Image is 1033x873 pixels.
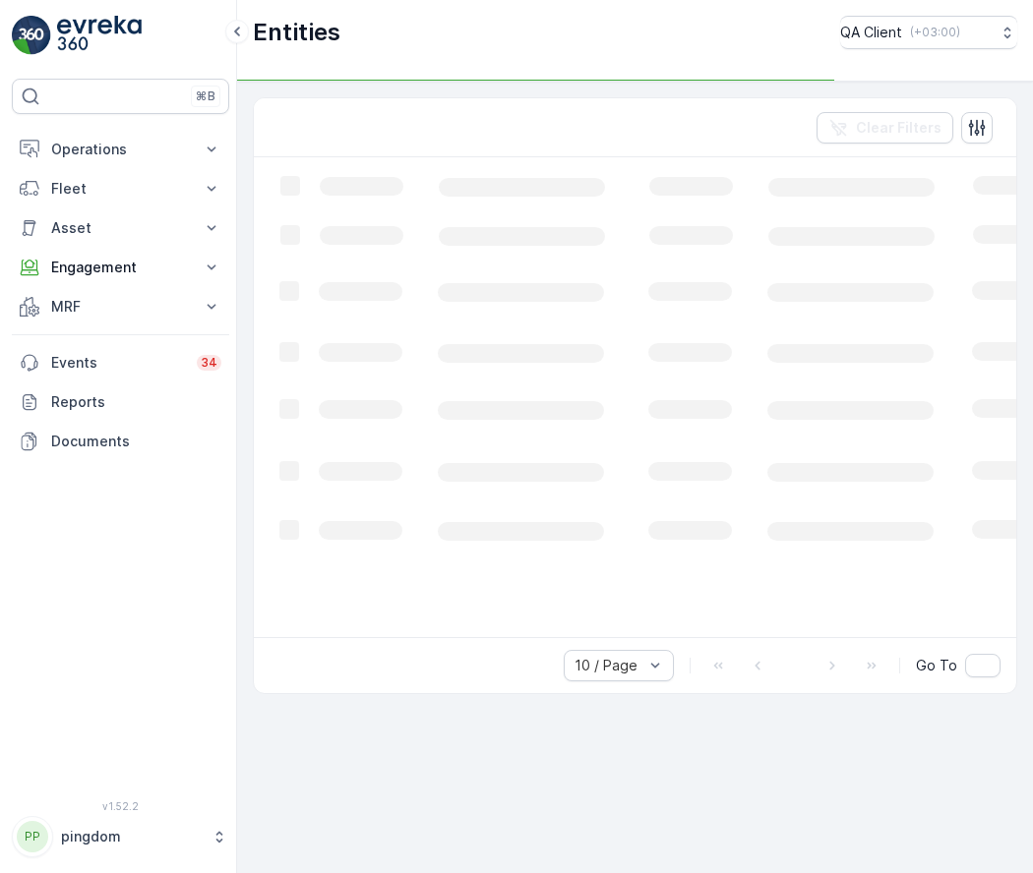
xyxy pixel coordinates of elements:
[51,432,221,451] p: Documents
[51,353,185,373] p: Events
[12,382,229,422] a: Reports
[51,297,190,317] p: MRF
[840,23,902,42] p: QA Client
[12,422,229,461] a: Documents
[840,16,1017,49] button: QA Client(+03:00)
[253,17,340,48] p: Entities
[196,88,215,104] p: ⌘B
[12,130,229,169] button: Operations
[51,218,190,238] p: Asset
[61,827,202,846] p: pingdom
[910,25,960,40] p: ( +03:00 )
[17,821,48,852] div: PP
[12,169,229,208] button: Fleet
[817,112,953,144] button: Clear Filters
[51,140,190,159] p: Operations
[51,258,190,277] p: Engagement
[51,179,190,199] p: Fleet
[12,16,51,55] img: logo
[51,392,221,412] p: Reports
[201,355,217,371] p: 34
[12,343,229,382] a: Events34
[12,800,229,812] span: v 1.52.2
[856,118,942,138] p: Clear Filters
[57,16,142,55] img: logo_light-DOdMpM7g.png
[916,656,957,675] span: Go To
[12,816,229,857] button: PPpingdom
[12,248,229,287] button: Engagement
[12,208,229,248] button: Asset
[12,287,229,326] button: MRF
